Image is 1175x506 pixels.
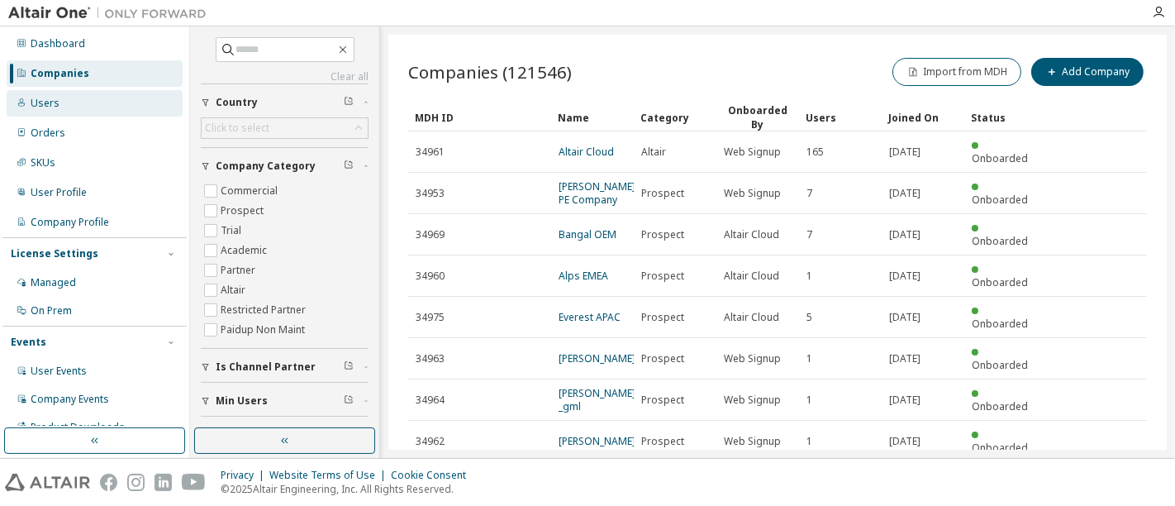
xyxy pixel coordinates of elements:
[201,70,369,84] a: Clear all
[5,474,90,491] img: altair_logo.svg
[889,228,920,241] span: [DATE]
[558,104,627,131] div: Name
[221,201,267,221] label: Prospect
[889,394,920,407] span: [DATE]
[806,146,824,159] span: 165
[344,394,354,408] span: Clear filter
[8,5,215,21] img: Altair One
[889,311,920,324] span: [DATE]
[416,270,445,283] span: 34960
[205,122,269,135] div: Click to select
[889,270,920,283] span: [DATE]
[31,97,59,110] div: Users
[31,365,87,378] div: User Events
[391,469,476,482] div: Cookie Consent
[415,104,545,131] div: MDH ID
[202,118,368,138] div: Click to select
[559,434,635,448] a: [PERSON_NAME]
[889,435,920,448] span: [DATE]
[559,310,621,324] a: Everest APAC
[972,441,1028,455] span: Onboarded
[31,67,89,80] div: Companies
[416,311,445,324] span: 34975
[201,84,369,121] button: Country
[216,96,258,109] span: Country
[972,193,1028,207] span: Onboarded
[724,394,781,407] span: Web Signup
[201,148,369,184] button: Company Category
[31,156,55,169] div: SKUs
[806,270,812,283] span: 1
[641,146,666,159] span: Altair
[641,270,684,283] span: Prospect
[344,96,354,109] span: Clear filter
[11,247,98,260] div: License Settings
[724,187,781,200] span: Web Signup
[416,435,445,448] span: 34962
[221,469,269,482] div: Privacy
[972,358,1028,372] span: Onboarded
[641,435,684,448] span: Prospect
[344,160,354,173] span: Clear filter
[972,317,1028,331] span: Onboarded
[972,399,1028,413] span: Onboarded
[221,181,281,201] label: Commercial
[559,269,608,283] a: Alps EMEA
[889,187,920,200] span: [DATE]
[11,336,46,349] div: Events
[889,352,920,365] span: [DATE]
[806,311,812,324] span: 5
[724,270,779,283] span: Altair Cloud
[221,482,476,496] p: © 2025 Altair Engineering, Inc. All Rights Reserved.
[724,228,779,241] span: Altair Cloud
[972,275,1028,289] span: Onboarded
[221,241,270,260] label: Academic
[724,435,781,448] span: Web Signup
[641,311,684,324] span: Prospect
[221,320,308,340] label: Paidup Non Maint
[806,394,812,407] span: 1
[216,160,316,173] span: Company Category
[31,276,76,289] div: Managed
[269,469,391,482] div: Website Terms of Use
[127,474,145,491] img: instagram.svg
[559,386,635,413] a: [PERSON_NAME] _gml
[641,187,684,200] span: Prospect
[416,228,445,241] span: 34969
[31,304,72,317] div: On Prem
[559,179,635,207] a: [PERSON_NAME] PE Company
[640,104,710,131] div: Category
[806,228,812,241] span: 7
[221,221,245,241] label: Trial
[806,435,812,448] span: 1
[31,126,65,140] div: Orders
[31,216,109,229] div: Company Profile
[31,393,109,406] div: Company Events
[221,260,259,280] label: Partner
[888,104,958,131] div: Joined On
[221,300,309,320] label: Restricted Partner
[216,394,268,408] span: Min Users
[889,146,920,159] span: [DATE]
[216,360,316,374] span: Is Channel Partner
[972,234,1028,248] span: Onboarded
[416,394,445,407] span: 34964
[416,187,445,200] span: 34953
[344,360,354,374] span: Clear filter
[971,104,1040,131] div: Status
[100,474,117,491] img: facebook.svg
[892,58,1021,86] button: Import from MDH
[806,187,812,200] span: 7
[408,60,572,84] span: Companies (121546)
[416,146,445,159] span: 34961
[559,351,635,365] a: [PERSON_NAME]
[155,474,172,491] img: linkedin.svg
[201,383,369,419] button: Min Users
[31,421,125,434] div: Product Downloads
[641,352,684,365] span: Prospect
[416,352,445,365] span: 34963
[559,227,616,241] a: Bangal OEM
[806,104,875,131] div: Users
[806,352,812,365] span: 1
[559,145,614,159] a: Altair Cloud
